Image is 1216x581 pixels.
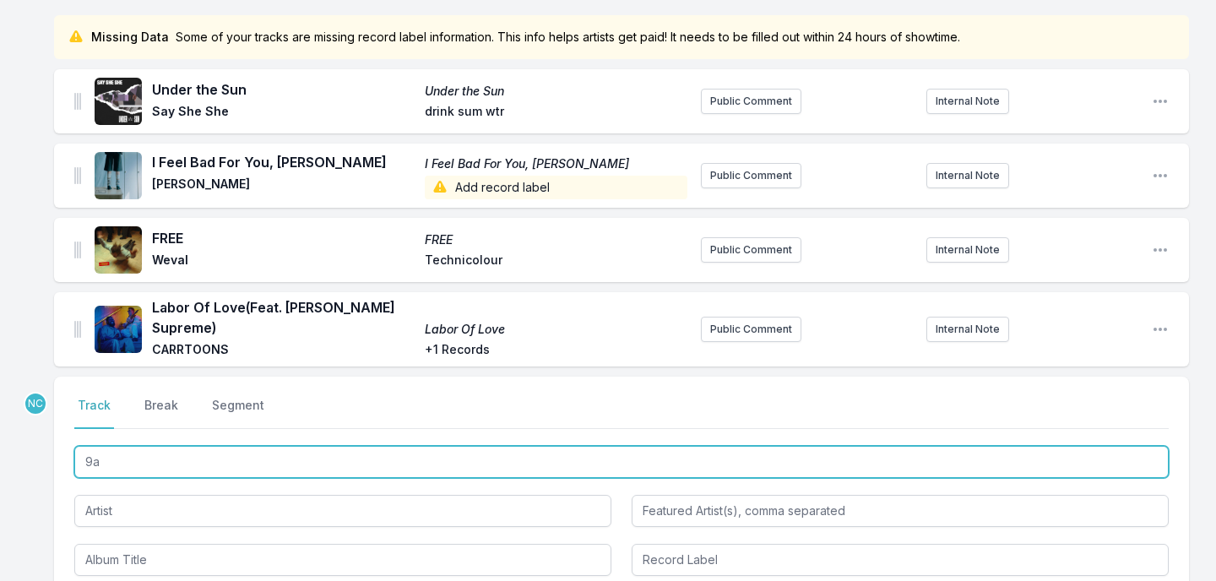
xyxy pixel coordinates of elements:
[91,29,169,46] span: Missing Data
[74,397,114,429] button: Track
[926,89,1009,114] button: Internal Note
[425,83,687,100] span: Under the Sun
[425,155,687,172] span: I Feel Bad For You, [PERSON_NAME]
[152,176,415,199] span: [PERSON_NAME]
[74,242,81,258] img: Drag Handle
[152,79,415,100] span: Under the Sun
[141,397,182,429] button: Break
[701,163,801,188] button: Public Comment
[74,495,611,527] input: Artist
[95,152,142,199] img: I Feel Bad For You, Dave
[425,231,687,248] span: FREE
[74,446,1169,478] input: Track Title
[152,252,415,272] span: Weval
[176,29,960,46] span: Some of your tracks are missing record label information. This info helps artists get paid! It ne...
[209,397,268,429] button: Segment
[152,341,415,361] span: CARRTOONS
[74,93,81,110] img: Drag Handle
[425,341,687,361] span: +1 Records
[1152,167,1169,184] button: Open playlist item options
[1152,93,1169,110] button: Open playlist item options
[152,103,415,123] span: Say She She
[74,167,81,184] img: Drag Handle
[701,89,801,114] button: Public Comment
[74,544,611,576] input: Album Title
[152,297,415,338] span: Labor Of Love (Feat. [PERSON_NAME] Supreme)
[74,321,81,338] img: Drag Handle
[95,306,142,353] img: Labor Of Love
[425,103,687,123] span: drink sum wtr
[425,321,687,338] span: Labor Of Love
[95,78,142,125] img: Under the Sun
[701,317,801,342] button: Public Comment
[152,152,415,172] span: I Feel Bad For You, [PERSON_NAME]
[95,226,142,274] img: FREE
[24,392,47,415] p: Novena Carmel
[632,495,1169,527] input: Featured Artist(s), comma separated
[152,228,415,248] span: FREE
[926,237,1009,263] button: Internal Note
[632,544,1169,576] input: Record Label
[926,317,1009,342] button: Internal Note
[1152,321,1169,338] button: Open playlist item options
[701,237,801,263] button: Public Comment
[1152,242,1169,258] button: Open playlist item options
[425,176,687,199] span: Add record label
[926,163,1009,188] button: Internal Note
[425,252,687,272] span: Technicolour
